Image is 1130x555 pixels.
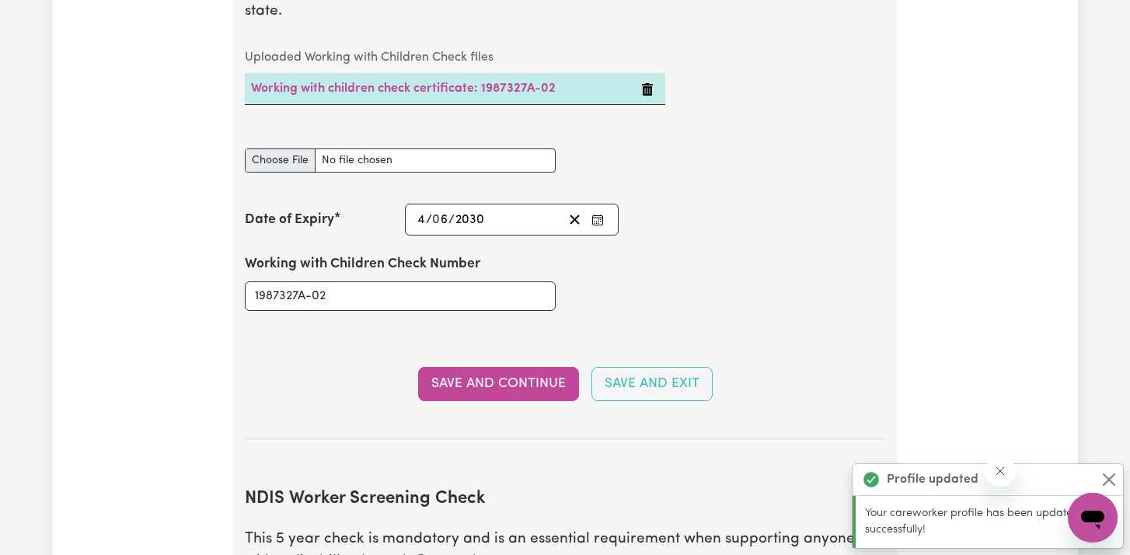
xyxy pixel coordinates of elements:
[245,254,480,274] label: Working with Children Check Number
[887,470,978,489] strong: Profile updated
[418,367,579,401] button: Save and Continue
[245,210,334,230] label: Date of Expiry
[591,367,713,401] button: Save and Exit
[1068,493,1118,543] iframe: Button to launch messaging window
[433,209,448,230] input: --
[426,213,432,227] span: /
[245,42,665,73] caption: Uploaded Working with Children Check files
[9,11,94,23] span: Need any help?
[448,213,455,227] span: /
[865,505,1114,539] p: Your careworker profile has been updated successfully!
[432,214,440,226] span: 0
[563,209,587,230] button: Clear date
[245,489,885,510] h2: NDIS Worker Screening Check
[641,79,654,98] button: Delete Working with children check certificate: 1987327A-02
[587,209,609,230] button: Enter the Date of Expiry of your Working with Children Check
[251,82,556,95] a: Working with children check certificate: 1987327A-02
[455,209,485,230] input: ----
[417,209,426,230] input: --
[985,456,1016,487] iframe: Close message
